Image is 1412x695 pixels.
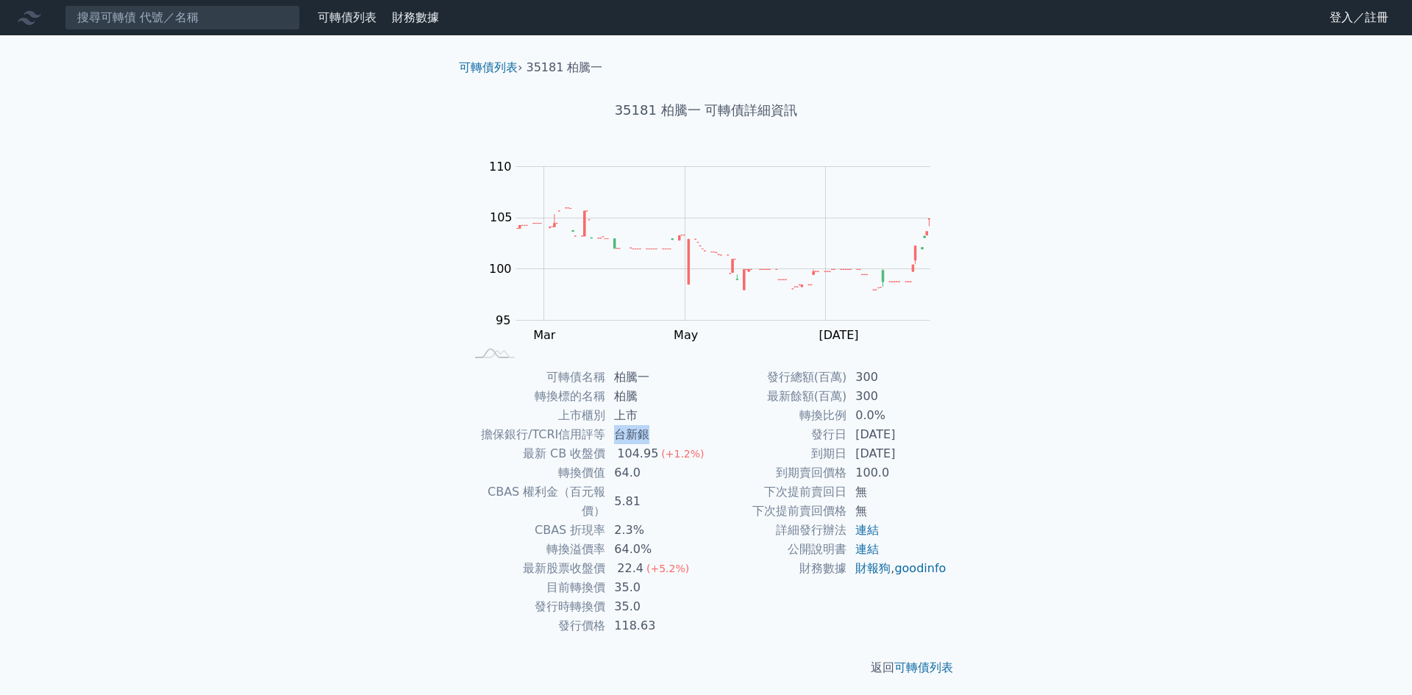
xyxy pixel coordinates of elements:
[846,368,947,387] td: 300
[605,521,706,540] td: 2.3%
[706,482,846,502] td: 下次提前賣回日
[846,463,947,482] td: 100.0
[605,578,706,597] td: 35.0
[605,387,706,406] td: 柏騰
[1338,624,1412,695] div: 聊天小工具
[706,540,846,559] td: 公開說明書
[706,502,846,521] td: 下次提前賣回價格
[855,523,879,537] a: 連結
[465,482,605,521] td: CBAS 權利金（百元報價）
[482,160,952,343] g: Chart
[465,463,605,482] td: 轉換價值
[447,100,965,121] h1: 35181 柏騰一 可轉債詳細資訊
[465,521,605,540] td: CBAS 折現率
[459,60,518,74] a: 可轉債列表
[447,659,965,677] p: 返回
[894,660,953,674] a: 可轉債列表
[846,425,947,444] td: [DATE]
[496,313,510,327] tspan: 95
[465,406,605,425] td: 上市櫃別
[605,616,706,635] td: 118.63
[605,463,706,482] td: 64.0
[674,328,698,342] tspan: May
[465,444,605,463] td: 最新 CB 收盤價
[465,368,605,387] td: 可轉債名稱
[846,559,947,578] td: ,
[894,561,946,575] a: goodinfo
[527,59,603,76] li: 35181 柏騰一
[646,563,689,574] span: (+5.2%)
[614,559,646,578] div: 22.4
[605,425,706,444] td: 台新銀
[706,406,846,425] td: 轉換比例
[1338,624,1412,695] iframe: Chat Widget
[706,368,846,387] td: 發行總額(百萬)
[846,502,947,521] td: 無
[855,561,891,575] a: 財報狗
[605,482,706,521] td: 5.81
[846,482,947,502] td: 無
[846,387,947,406] td: 300
[706,425,846,444] td: 發行日
[465,616,605,635] td: 發行價格
[661,448,704,460] span: (+1.2%)
[605,540,706,559] td: 64.0%
[706,444,846,463] td: 到期日
[465,597,605,616] td: 發行時轉換價
[392,10,439,24] a: 財務數據
[605,368,706,387] td: 柏騰一
[489,160,512,174] tspan: 110
[706,463,846,482] td: 到期賣回價格
[605,597,706,616] td: 35.0
[706,521,846,540] td: 詳細發行辦法
[846,444,947,463] td: [DATE]
[855,542,879,556] a: 連結
[706,387,846,406] td: 最新餘額(百萬)
[318,10,377,24] a: 可轉債列表
[459,59,522,76] li: ›
[465,559,605,578] td: 最新股票收盤價
[465,578,605,597] td: 目前轉換價
[533,328,556,342] tspan: Mar
[465,387,605,406] td: 轉換標的名稱
[819,328,858,342] tspan: [DATE]
[465,425,605,444] td: 擔保銀行/TCRI信用評等
[614,444,661,463] div: 104.95
[605,406,706,425] td: 上市
[489,262,512,276] tspan: 100
[65,5,300,30] input: 搜尋可轉債 代號／名稱
[465,540,605,559] td: 轉換溢價率
[706,559,846,578] td: 財務數據
[490,210,513,224] tspan: 105
[846,406,947,425] td: 0.0%
[1318,6,1400,29] a: 登入／註冊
